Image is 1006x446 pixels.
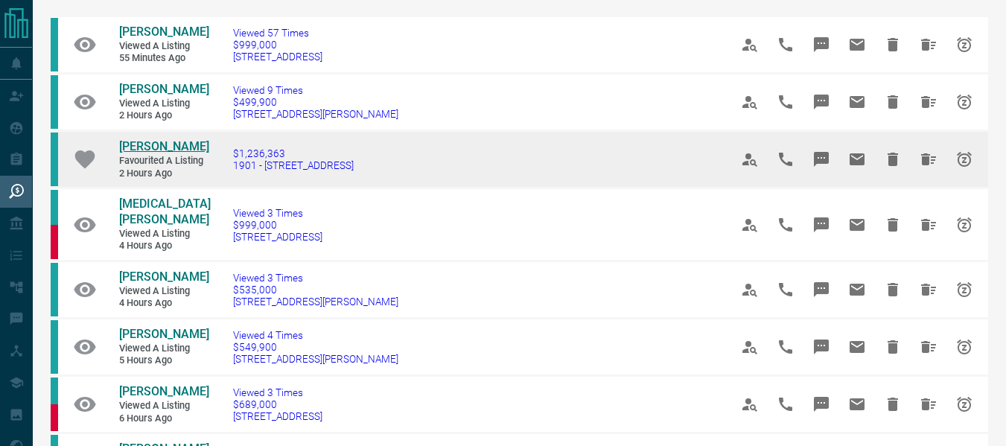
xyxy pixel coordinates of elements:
span: Hide All from Elia Papasotiriou [911,329,946,365]
span: 2 hours ago [119,109,208,122]
span: Hide [875,84,911,120]
span: Email [839,272,875,308]
span: Message [803,27,839,63]
span: Viewed 57 Times [233,27,322,39]
span: Call [768,84,803,120]
span: Message [803,329,839,365]
a: Viewed 3 Times$535,000[STREET_ADDRESS][PERSON_NAME] [233,272,398,308]
span: View Profile [732,207,768,243]
span: Snooze [946,84,982,120]
span: [STREET_ADDRESS][PERSON_NAME] [233,353,398,365]
a: [PERSON_NAME] [119,384,208,400]
span: 6 hours ago [119,412,208,425]
span: Email [839,84,875,120]
span: $1,236,363 [233,147,354,159]
span: [PERSON_NAME] [119,139,209,153]
span: Message [803,207,839,243]
span: Email [839,207,875,243]
span: Hide [875,27,911,63]
span: [MEDICAL_DATA][PERSON_NAME] [119,197,211,226]
div: property.ca [51,404,58,431]
span: Hide [875,329,911,365]
span: Snooze [946,27,982,63]
span: View Profile [732,272,768,308]
a: [PERSON_NAME] [119,327,208,343]
span: $549,900 [233,341,398,353]
span: $689,000 [233,398,322,410]
span: Hide All from Olga Radovanovich [911,386,946,422]
span: [PERSON_NAME] [119,25,209,39]
span: 55 minutes ago [119,52,208,65]
span: Viewed 9 Times [233,84,398,96]
div: condos.ca [51,320,58,374]
span: Hide [875,207,911,243]
a: [MEDICAL_DATA][PERSON_NAME] [119,197,208,228]
span: Snooze [946,207,982,243]
a: $1,236,3631901 - [STREET_ADDRESS] [233,147,354,171]
span: Hide [875,272,911,308]
span: $535,000 [233,284,398,296]
span: Viewed a Listing [119,98,208,110]
span: View Profile [732,27,768,63]
span: [PERSON_NAME] [119,270,209,284]
span: [STREET_ADDRESS][PERSON_NAME] [233,108,398,120]
div: condos.ca [51,133,58,186]
span: 4 hours ago [119,297,208,310]
span: 1901 - [STREET_ADDRESS] [233,159,354,171]
span: Viewed a Listing [119,343,208,355]
span: Hide [875,386,911,422]
a: [PERSON_NAME] [119,25,208,40]
span: 4 hours ago [119,240,208,252]
span: Hide All from Shita Tam [911,272,946,308]
span: View Profile [732,386,768,422]
a: Viewed 3 Times$999,000[STREET_ADDRESS] [233,207,322,243]
span: Snooze [946,329,982,365]
span: Hide All from Elia Papasotiriou [911,84,946,120]
span: $499,900 [233,96,398,108]
span: View Profile [732,84,768,120]
span: Viewed a Listing [119,285,208,298]
a: [PERSON_NAME] [119,82,208,98]
span: [STREET_ADDRESS][PERSON_NAME] [233,296,398,308]
span: Email [839,329,875,365]
span: Hide All from Algin Paul [911,207,946,243]
span: Snooze [946,141,982,177]
div: condos.ca [51,75,58,129]
div: condos.ca [51,190,58,224]
div: condos.ca [51,18,58,71]
span: Hide All from Anna Sofrygina [911,141,946,177]
span: [STREET_ADDRESS] [233,410,322,422]
span: [PERSON_NAME] [119,82,209,96]
span: Email [839,386,875,422]
span: View Profile [732,329,768,365]
a: [PERSON_NAME] [119,139,208,155]
span: Snooze [946,272,982,308]
a: Viewed 57 Times$999,000[STREET_ADDRESS] [233,27,322,63]
span: Call [768,272,803,308]
span: Viewed a Listing [119,228,208,240]
span: Viewed a Listing [119,400,208,412]
span: Viewed 3 Times [233,272,398,284]
span: $999,000 [233,39,322,51]
span: Viewed a Listing [119,40,208,53]
span: Call [768,386,803,422]
a: Viewed 9 Times$499,900[STREET_ADDRESS][PERSON_NAME] [233,84,398,120]
span: Call [768,27,803,63]
span: View Profile [732,141,768,177]
span: 2 hours ago [119,168,208,180]
span: Call [768,207,803,243]
span: Message [803,386,839,422]
span: [PERSON_NAME] [119,327,209,341]
div: condos.ca [51,263,58,316]
a: Viewed 3 Times$689,000[STREET_ADDRESS] [233,386,322,422]
span: Message [803,272,839,308]
span: Email [839,27,875,63]
span: Call [768,329,803,365]
span: [STREET_ADDRESS] [233,231,322,243]
span: Viewed 3 Times [233,386,322,398]
span: Viewed 4 Times [233,329,398,341]
span: Call [768,141,803,177]
span: Favourited a Listing [119,155,208,168]
span: [PERSON_NAME] [119,384,209,398]
span: Message [803,141,839,177]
